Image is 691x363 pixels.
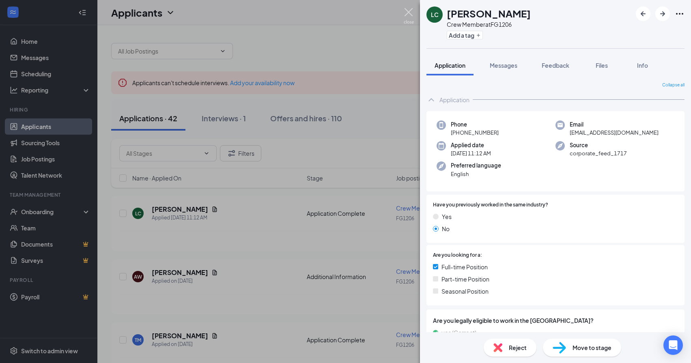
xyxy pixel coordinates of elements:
span: Yes [442,212,452,221]
button: PlusAdd a tag [447,31,483,39]
span: Move to stage [573,343,611,352]
span: Info [637,62,648,69]
span: Application [435,62,465,69]
span: Are you looking for a: [433,251,482,259]
svg: ArrowLeftNew [638,9,648,19]
span: Files [596,62,608,69]
span: Collapse all [662,82,685,88]
span: Full-time Position [441,262,488,271]
span: English [451,170,501,178]
svg: ArrowRight [658,9,667,19]
span: Email [570,120,659,129]
span: Preferred language [451,161,501,170]
span: Are you legally eligible to work in the [GEOGRAPHIC_DATA]? [433,316,678,325]
svg: ChevronUp [426,95,436,105]
span: Part-time Position [441,275,489,284]
span: No [442,224,450,233]
svg: Plus [476,33,481,38]
span: [EMAIL_ADDRESS][DOMAIN_NAME] [570,129,659,137]
svg: Ellipses [675,9,685,19]
span: Seasonal Position [441,287,489,296]
span: corporate_feed_1717 [570,149,627,157]
button: ArrowRight [655,6,670,21]
div: Application [439,96,469,104]
span: Have you previously worked in the same industry? [433,201,548,209]
button: ArrowLeftNew [636,6,650,21]
span: Applied date [451,141,491,149]
span: yes (Correct) [441,328,476,337]
span: Messages [490,62,517,69]
span: [DATE] 11:12 AM [451,149,491,157]
span: Reject [509,343,527,352]
div: Crew Member at FG1206 [447,20,531,28]
span: Feedback [542,62,569,69]
div: LC [431,11,439,19]
span: [PHONE_NUMBER] [451,129,499,137]
span: Source [570,141,627,149]
span: Phone [451,120,499,129]
div: Open Intercom Messenger [663,335,683,355]
h1: [PERSON_NAME] [447,6,531,20]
